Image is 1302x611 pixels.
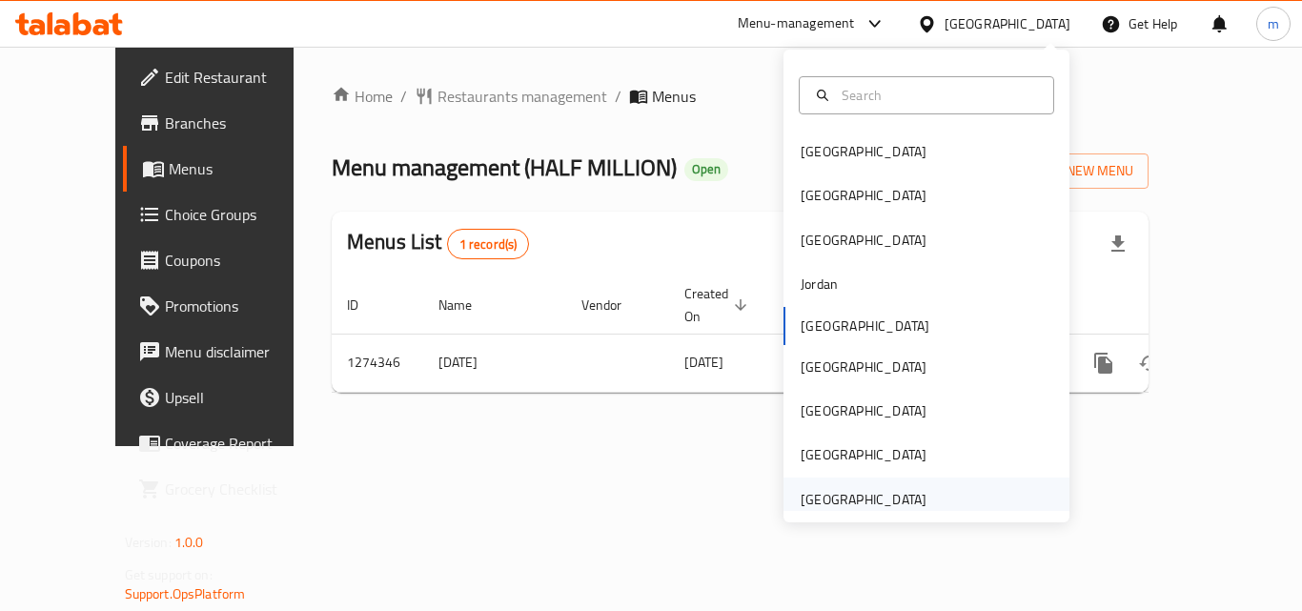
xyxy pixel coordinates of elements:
[125,581,246,606] a: Support.OpsPlatform
[834,85,1042,106] input: Search
[1081,340,1127,386] button: more
[332,85,393,108] a: Home
[165,386,317,409] span: Upsell
[615,85,621,108] li: /
[165,295,317,317] span: Promotions
[438,294,497,316] span: Name
[123,283,333,329] a: Promotions
[165,66,317,89] span: Edit Restaurant
[165,478,317,500] span: Grocery Checklist
[415,85,607,108] a: Restaurants management
[332,146,677,189] span: Menu management ( HALF MILLION )
[123,192,333,237] a: Choice Groups
[448,235,529,254] span: 1 record(s)
[400,85,407,108] li: /
[801,489,926,510] div: [GEOGRAPHIC_DATA]
[1001,153,1149,189] button: Add New Menu
[165,112,317,134] span: Branches
[801,141,926,162] div: [GEOGRAPHIC_DATA]
[581,294,646,316] span: Vendor
[332,85,1149,108] nav: breadcrumb
[437,85,607,108] span: Restaurants management
[801,230,926,251] div: [GEOGRAPHIC_DATA]
[945,13,1070,34] div: [GEOGRAPHIC_DATA]
[165,432,317,455] span: Coverage Report
[738,12,855,35] div: Menu-management
[123,237,333,283] a: Coupons
[1127,340,1172,386] button: Change Status
[1268,13,1279,34] span: m
[801,274,838,295] div: Jordan
[165,249,317,272] span: Coupons
[125,562,213,587] span: Get support on:
[447,229,530,259] div: Total records count
[165,203,317,226] span: Choice Groups
[125,530,172,555] span: Version:
[423,334,566,392] td: [DATE]
[801,400,926,421] div: [GEOGRAPHIC_DATA]
[174,530,204,555] span: 1.0.0
[801,185,926,206] div: [GEOGRAPHIC_DATA]
[123,375,333,420] a: Upsell
[123,146,333,192] a: Menus
[169,157,317,180] span: Menus
[332,334,423,392] td: 1274346
[1095,221,1141,267] div: Export file
[123,420,333,466] a: Coverage Report
[347,228,529,259] h2: Menus List
[684,158,728,181] div: Open
[801,356,926,377] div: [GEOGRAPHIC_DATA]
[684,161,728,177] span: Open
[123,466,333,512] a: Grocery Checklist
[1016,159,1133,183] span: Add New Menu
[123,54,333,100] a: Edit Restaurant
[165,340,317,363] span: Menu disclaimer
[123,100,333,146] a: Branches
[347,294,383,316] span: ID
[801,444,926,465] div: [GEOGRAPHIC_DATA]
[684,350,723,375] span: [DATE]
[684,282,753,328] span: Created On
[123,329,333,375] a: Menu disclaimer
[652,85,696,108] span: Menus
